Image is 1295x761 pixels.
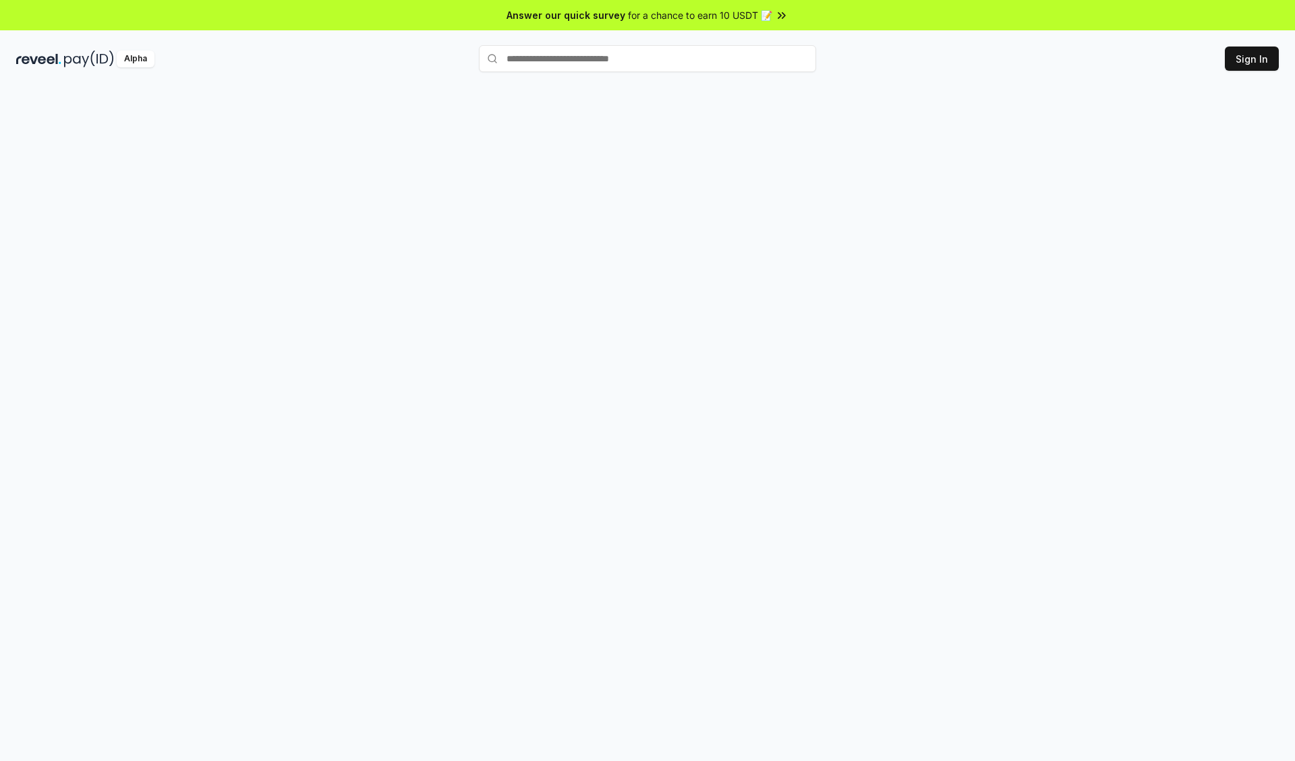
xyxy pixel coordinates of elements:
img: reveel_dark [16,51,61,67]
button: Sign In [1225,47,1279,71]
div: Alpha [117,51,154,67]
span: for a chance to earn 10 USDT 📝 [628,8,772,22]
span: Answer our quick survey [507,8,625,22]
img: pay_id [64,51,114,67]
